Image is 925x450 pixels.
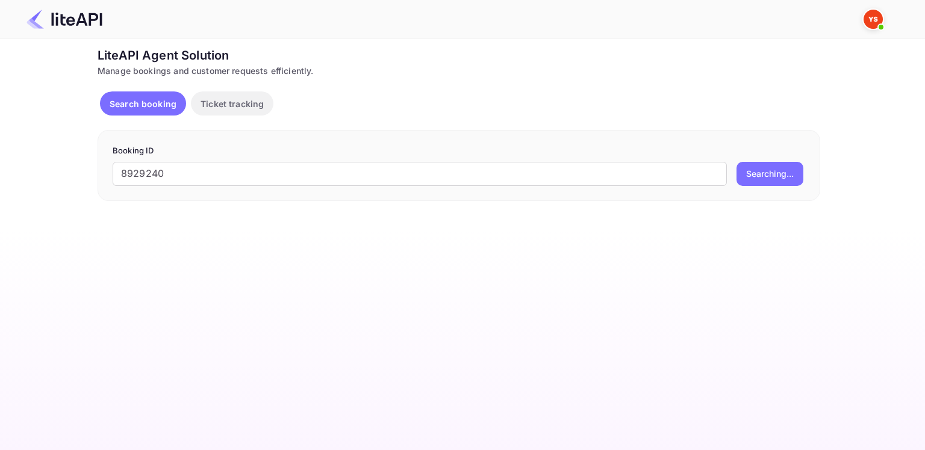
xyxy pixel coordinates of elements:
p: Ticket tracking [201,97,264,110]
img: Yandex Support [864,10,883,29]
div: LiteAPI Agent Solution [98,46,820,64]
button: Searching... [737,162,803,186]
p: Search booking [110,97,176,110]
p: Booking ID [113,145,805,157]
div: Manage bookings and customer requests efficiently. [98,64,820,77]
img: LiteAPI Logo [26,10,102,29]
input: Enter Booking ID (e.g., 63782194) [113,162,727,186]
